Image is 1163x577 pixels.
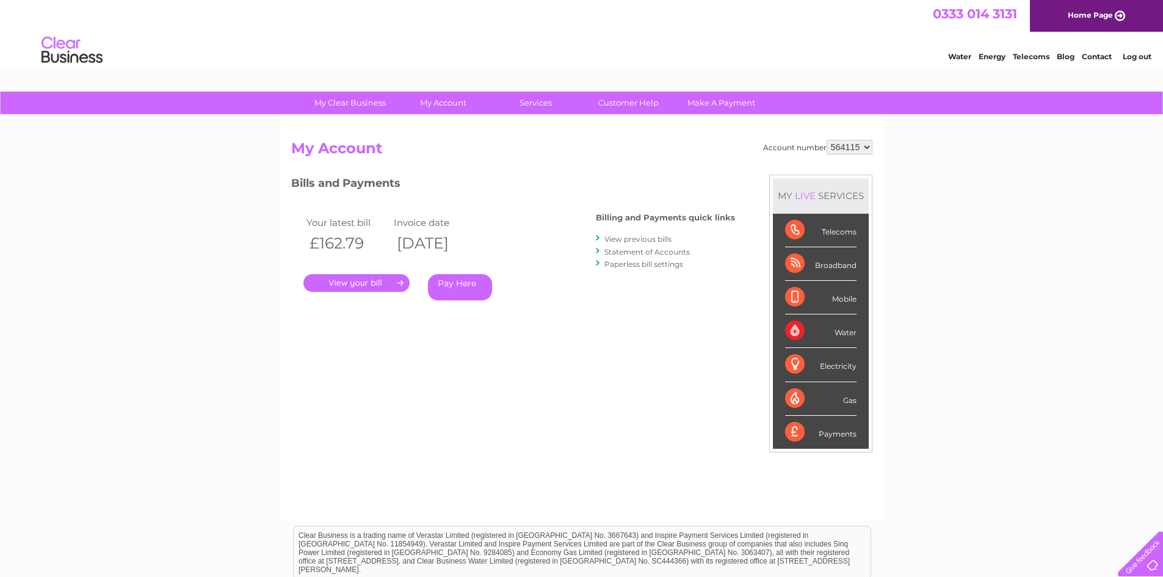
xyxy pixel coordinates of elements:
[1123,52,1151,61] a: Log out
[41,32,103,69] img: logo.png
[291,175,735,196] h3: Bills and Payments
[485,92,586,114] a: Services
[785,281,857,314] div: Mobile
[785,348,857,382] div: Electricity
[933,6,1017,21] a: 0333 014 3131
[604,259,683,269] a: Paperless bill settings
[303,214,391,231] td: Your latest bill
[391,214,479,231] td: Invoice date
[391,231,479,256] th: [DATE]
[773,178,869,213] div: MY SERVICES
[428,274,492,300] a: Pay Here
[393,92,493,114] a: My Account
[785,247,857,281] div: Broadband
[792,190,818,201] div: LIVE
[1082,52,1112,61] a: Contact
[1013,52,1049,61] a: Telecoms
[979,52,1005,61] a: Energy
[785,214,857,247] div: Telecoms
[763,140,872,154] div: Account number
[294,7,871,59] div: Clear Business is a trading name of Verastar Limited (registered in [GEOGRAPHIC_DATA] No. 3667643...
[785,382,857,416] div: Gas
[785,416,857,449] div: Payments
[300,92,400,114] a: My Clear Business
[303,274,410,292] a: .
[303,231,391,256] th: £162.79
[291,140,872,163] h2: My Account
[1057,52,1074,61] a: Blog
[604,234,672,244] a: View previous bills
[671,92,772,114] a: Make A Payment
[596,213,735,222] h4: Billing and Payments quick links
[604,247,690,256] a: Statement of Accounts
[948,52,971,61] a: Water
[578,92,679,114] a: Customer Help
[785,314,857,348] div: Water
